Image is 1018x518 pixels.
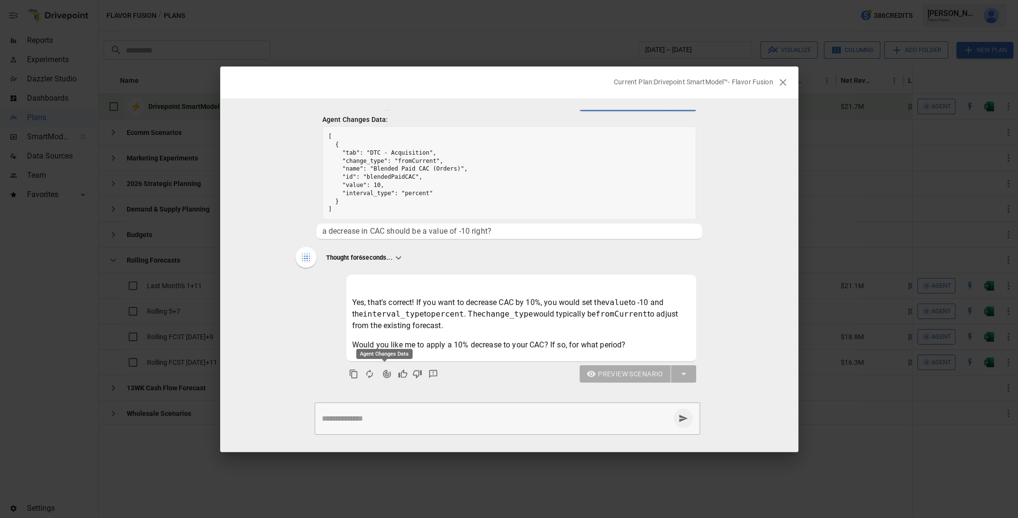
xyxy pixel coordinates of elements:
[361,365,378,383] button: Regenerate Response
[352,297,690,332] p: Yes, that's correct! If you want to decrease CAC by 10%, you would set the to -10 and the to . Th...
[605,298,629,307] code: value
[431,309,463,319] code: percent
[595,309,648,319] code: fromCurrent
[352,339,690,351] p: Would you like me to apply a 10% decrease to your CAC? If so, for what period?
[356,349,412,359] div: Agent Changes Data
[598,368,663,380] span: Preview Scenario
[363,309,424,319] code: interval_type
[481,309,533,319] code: change_type
[396,367,410,381] button: Good Response
[410,367,424,381] button: Bad Response
[346,367,361,381] button: Copy to clipboard
[614,77,773,87] p: Current Plan: Drivepoint SmartModel™- Flavor Fusion
[322,226,696,237] span: a decrease in CAC should be a value of -10 right?
[322,115,696,124] p: Agent Changes Data:
[424,365,442,383] button: Detailed Feedback
[299,251,313,264] img: Thinking
[378,365,396,383] button: Agent Changes Data
[580,365,671,383] button: Preview Scenario
[326,253,393,262] p: Thought for 6 seconds...
[323,127,696,219] pre: [ { "tab": "DTC - Acquisition", "change_type": "fromCurrent", "name": "Blended Paid CAC (Orders)"...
